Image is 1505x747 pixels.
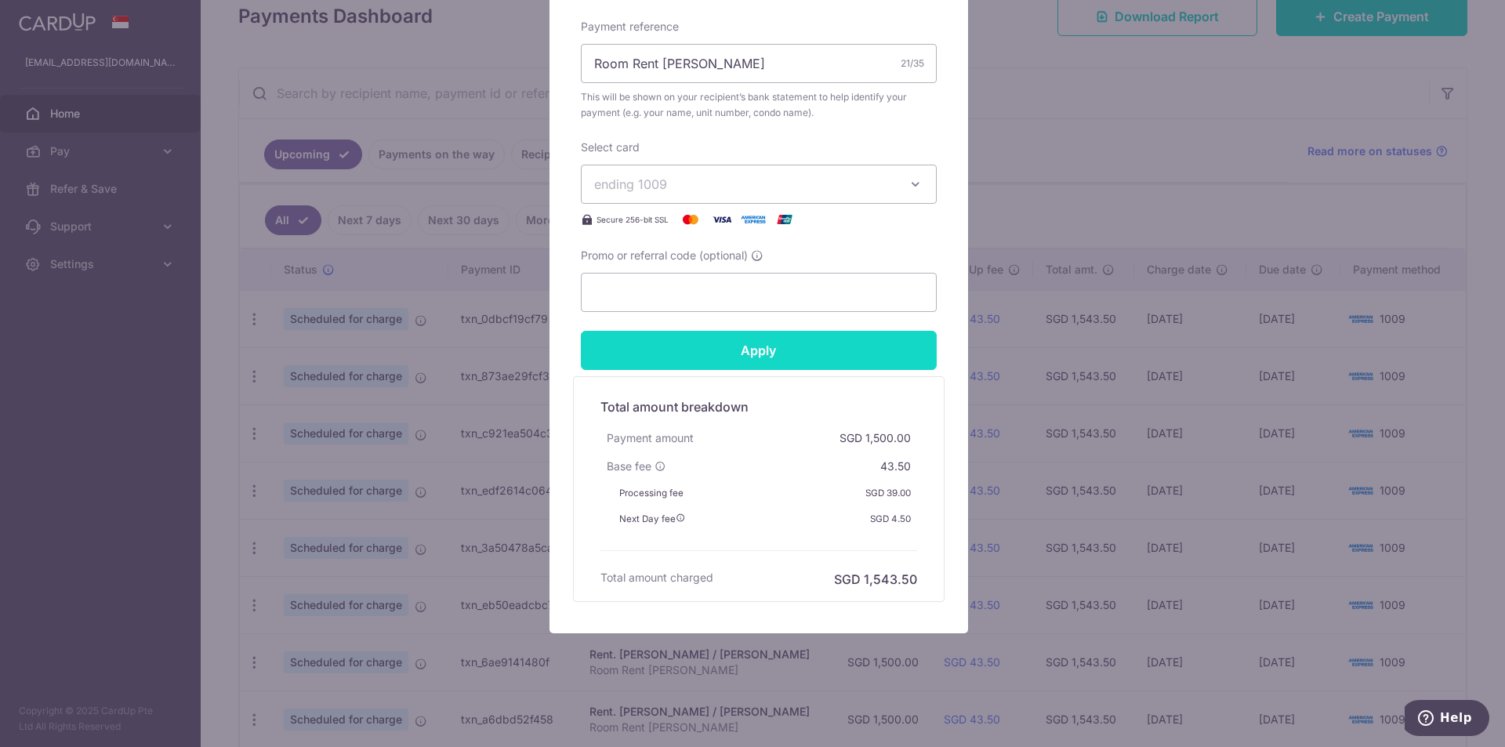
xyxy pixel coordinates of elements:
[1405,700,1489,739] iframe: Opens a widget where you can find more information
[874,452,917,480] div: 43.50
[600,397,917,416] h5: Total amount breakdown
[833,424,917,452] div: SGD 1,500.00
[597,213,669,226] span: Secure 256-bit SSL
[594,176,667,192] span: ending 1009
[901,56,924,71] div: 21/35
[619,513,685,524] span: Next Day fee
[581,331,937,370] input: Apply
[600,424,700,452] div: Payment amount
[864,506,917,532] div: SGD 4.50
[581,19,679,34] label: Payment reference
[581,89,937,121] span: This will be shown on your recipient’s bank statement to help identify your payment (e.g. your na...
[769,210,800,229] img: UnionPay
[706,210,738,229] img: Visa
[581,248,748,263] span: Promo or referral code (optional)
[581,165,937,204] button: ending 1009
[600,570,713,586] h6: Total amount charged
[675,210,706,229] img: Mastercard
[738,210,769,229] img: American Express
[859,480,917,506] div: SGD 39.00
[581,140,640,155] label: Select card
[834,570,917,589] h6: SGD 1,543.50
[613,480,690,506] div: Processing fee
[607,459,651,474] span: Base fee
